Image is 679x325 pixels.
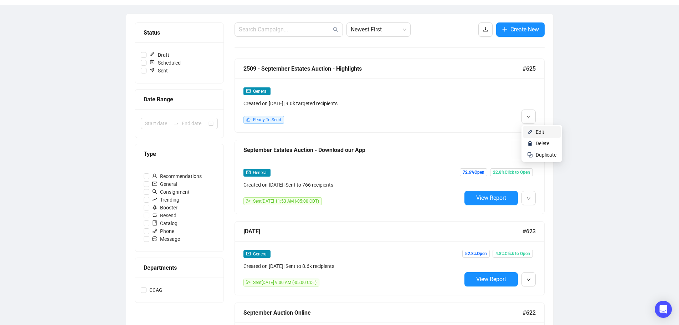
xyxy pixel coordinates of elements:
[246,89,251,93] span: mail
[460,168,487,176] span: 72.6% Open
[464,191,518,205] button: View Report
[235,221,545,295] a: [DATE]#623mailGeneralCreated on [DATE]| Sent to 8.6k recipientssendSent[DATE] 9:00 AM (-05:00 CDT...
[243,308,523,317] div: September Auction Online
[149,204,180,212] span: Booster
[527,152,533,158] img: svg+xml;base64,PHN2ZyB4bWxucz0iaHR0cDovL3d3dy53My5vcmcvMjAwMC9zdmciIHdpZHRoPSIyNCIgaGVpZ2h0PSIyNC...
[246,280,251,284] span: send
[523,308,536,317] span: #622
[526,196,531,200] span: down
[351,23,406,36] span: Newest First
[144,149,215,158] div: Type
[144,263,215,272] div: Departments
[246,170,251,174] span: mail
[253,280,317,285] span: Sent [DATE] 9:00 AM (-05:00 CDT)
[246,252,251,256] span: mail
[235,59,545,133] a: 2509 - September Estates Auction - Highlights#625mailGeneralCreated on [DATE]| 9.0k targeted reci...
[149,235,183,243] span: Message
[490,168,533,176] span: 22.8% Click to Open
[152,213,157,218] span: retweet
[243,227,523,236] div: [DATE]
[146,51,172,59] span: Draft
[527,129,533,135] img: svg+xml;base64,PHN2ZyB4bWxucz0iaHR0cDovL3d3dy53My5vcmcvMjAwMC9zdmciIHhtbG5zOnhsaW5rPSJodHRwOi8vd3...
[476,194,506,201] span: View Report
[536,152,556,158] span: Duplicate
[526,278,531,282] span: down
[243,262,462,270] div: Created on [DATE] | Sent to 8.6k recipients
[253,89,268,94] span: General
[149,188,192,196] span: Consignment
[146,59,184,67] span: Scheduled
[149,196,182,204] span: Trending
[483,26,488,32] span: download
[253,170,268,175] span: General
[149,180,180,188] span: General
[253,117,281,122] span: Ready To Send
[536,141,549,146] span: Delete
[510,25,539,34] span: Create New
[152,205,157,210] span: rocket
[523,227,536,236] span: #623
[149,227,177,235] span: Phone
[235,140,545,214] a: September Estates Auction - Download our App#624mailGeneralCreated on [DATE]| Sent to 766 recipie...
[536,129,544,135] span: Edit
[152,197,157,202] span: rise
[243,146,523,154] div: September Estates Auction - Download our App
[149,219,180,227] span: Catalog
[152,228,157,233] span: phone
[149,212,179,219] span: Resend
[333,27,339,32] span: search
[502,26,508,32] span: plus
[152,236,157,241] span: message
[253,252,268,257] span: General
[496,22,545,37] button: Create New
[246,199,251,203] span: send
[243,64,523,73] div: 2509 - September Estates Auction - Highlights
[182,120,207,127] input: End date
[464,272,518,286] button: View Report
[173,121,179,126] span: to
[173,121,179,126] span: swap-right
[523,64,536,73] span: #625
[152,220,157,225] span: book
[527,141,533,146] img: svg+xml;base64,PHN2ZyB4bWxucz0iaHR0cDovL3d3dy53My5vcmcvMjAwMC9zdmciIHhtbG5zOnhsaW5rPSJodHRwOi8vd3...
[239,25,331,34] input: Search Campaign...
[144,95,215,104] div: Date Range
[253,199,319,204] span: Sent [DATE] 11:53 AM (-05:00 CDT)
[655,301,672,318] div: Open Intercom Messenger
[243,100,462,107] div: Created on [DATE] | 9.0k targeted recipients
[462,250,490,258] span: 52.8% Open
[146,286,165,294] span: CCAG
[493,250,533,258] span: 4.8% Click to Open
[526,115,531,119] span: down
[476,276,506,283] span: View Report
[145,120,170,127] input: Start date
[152,181,157,186] span: mail
[243,181,462,189] div: Created on [DATE] | Sent to 766 recipients
[152,189,157,194] span: search
[152,173,157,178] span: user
[144,28,215,37] div: Status
[246,117,251,122] span: like
[146,67,171,75] span: Sent
[149,172,205,180] span: Recommendations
